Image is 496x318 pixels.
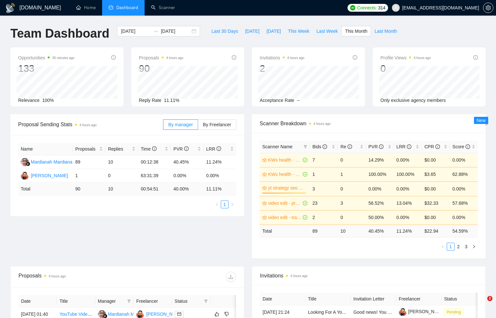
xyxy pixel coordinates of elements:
[177,312,181,316] span: mail
[310,181,338,196] td: 3
[396,293,442,305] th: Freelancer
[483,5,493,10] span: setting
[260,293,305,305] th: Date
[366,196,394,210] td: 56.52%
[184,146,189,151] span: info-circle
[266,28,281,35] span: [DATE]
[262,144,292,149] span: Scanner Name
[305,293,351,305] th: Title
[310,210,338,225] td: 2
[422,153,450,167] td: $0.00
[138,155,171,169] td: 00:12:38
[381,62,431,75] div: 0
[470,243,478,251] li: Next Page
[262,172,267,177] span: crown
[166,56,183,60] time: 4 hours ago
[73,143,105,155] th: Proposals
[221,201,229,208] li: 1
[303,145,307,149] span: filter
[381,54,431,62] span: Profile Views
[378,4,385,11] span: 314
[288,28,309,35] span: This Week
[303,172,307,177] span: check-circle
[394,225,422,237] td: 11.24 %
[303,158,307,162] span: check-circle
[450,167,478,181] td: 62.88%
[98,311,152,316] a: MMMardianah Mardianah
[164,98,179,103] span: 11.11%
[470,243,478,251] button: right
[136,311,183,316] a: AT[PERSON_NAME]
[447,243,455,251] li: 1
[483,3,493,13] button: setting
[18,183,73,195] td: Total
[483,5,493,10] a: setting
[18,120,163,128] span: Proposal Sending Stats
[466,144,470,149] span: info-circle
[204,169,236,183] td: 0.00%
[381,98,446,103] span: Only exclusive agency members
[173,146,189,152] span: PVR
[371,26,400,36] button: Last Month
[366,153,394,167] td: 14.29%
[450,225,478,237] td: 54.59 %
[108,311,152,318] div: Mardianah Mardianah
[235,312,245,316] span: right
[138,169,171,183] td: 63:31:39
[18,143,73,155] th: Name
[111,55,116,60] span: info-circle
[108,145,131,153] span: Replies
[444,309,464,316] span: Pending
[105,169,138,183] td: 0
[215,202,219,206] span: left
[313,122,331,126] time: 4 hours ago
[366,181,394,196] td: 0.00%
[455,243,462,250] a: 2
[223,310,230,318] button: dislike
[21,173,68,178] a: AT[PERSON_NAME]
[134,295,172,308] th: Freelancer
[215,312,219,317] span: like
[211,28,238,35] span: Last 30 Days
[316,28,338,35] span: Last Week
[18,272,127,282] div: Proposals
[116,5,138,10] span: Dashboard
[206,146,221,152] span: LRR
[366,167,394,181] td: 100.00%
[268,200,301,207] a: video edit - product
[323,144,327,149] span: info-circle
[338,181,366,196] td: 0
[399,308,407,316] img: c17AIh_ouQ017qqbpv5dMJlAJ0SuX4WyoetzhtvdeibNELc2-8z4mi3iZNxsod4H8W
[422,196,450,210] td: $32.33
[422,210,450,225] td: $0.00
[345,28,367,35] span: This Month
[351,293,396,305] th: Invitation Letter
[338,153,366,167] td: 0
[245,28,259,35] span: [DATE]
[262,186,267,190] span: crown
[213,201,221,208] button: left
[171,155,204,169] td: 40.45%
[204,299,208,303] span: filter
[18,62,75,75] div: 133
[463,243,470,250] a: 3
[171,169,204,183] td: 0.00%
[76,5,96,10] a: homeHome
[338,225,366,237] td: 10
[98,298,124,305] span: Manager
[268,214,301,221] a: video edit - travel
[139,62,183,75] div: 90
[105,183,138,195] td: 10
[450,181,478,196] td: 0.00%
[230,202,234,206] span: right
[161,28,190,35] input: End date
[105,143,138,155] th: Replies
[138,183,171,195] td: 00:54:51
[487,296,492,301] span: 2
[399,309,445,314] a: [PERSON_NAME]
[262,201,267,205] span: crown
[338,167,366,181] td: 1
[439,243,447,251] li: Previous Page
[213,201,221,208] li: Previous Page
